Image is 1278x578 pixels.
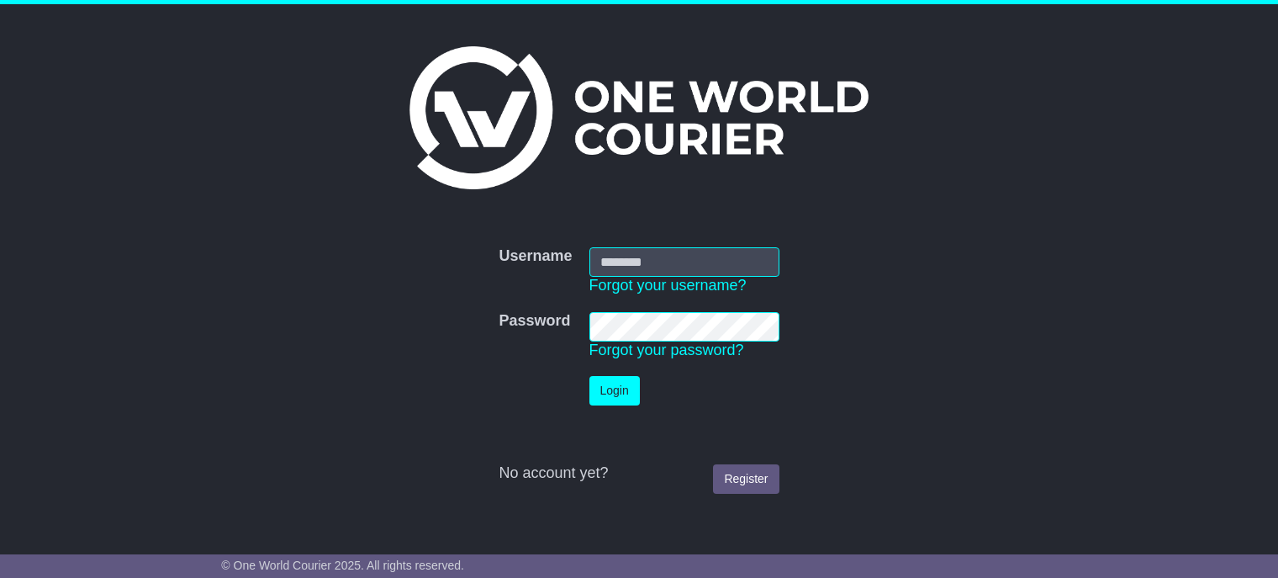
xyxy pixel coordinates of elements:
[499,464,779,483] div: No account yet?
[713,464,779,494] a: Register
[499,247,572,266] label: Username
[589,277,747,294] a: Forgot your username?
[499,312,570,331] label: Password
[589,376,640,406] button: Login
[409,46,869,189] img: One World
[221,559,464,572] span: © One World Courier 2025. All rights reserved.
[589,342,744,358] a: Forgot your password?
